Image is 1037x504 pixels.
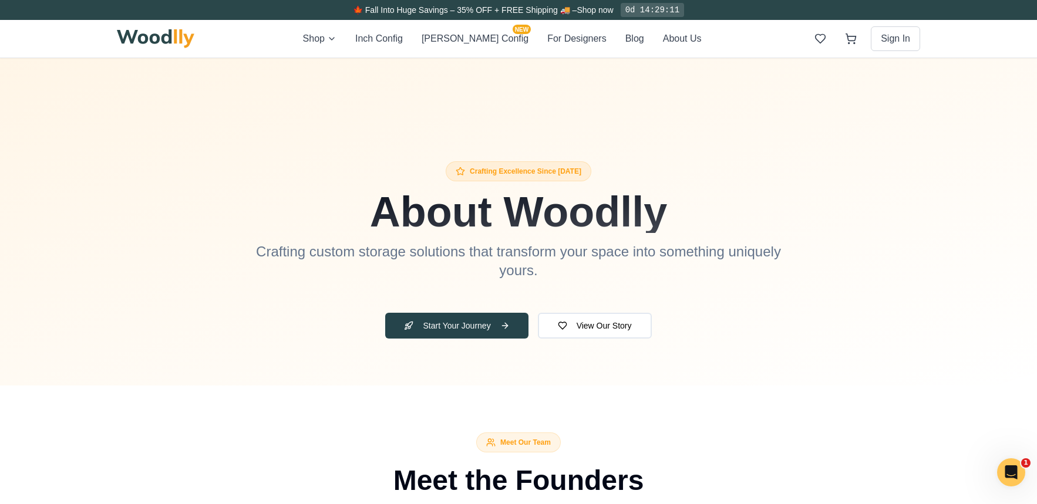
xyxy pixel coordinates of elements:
[303,32,336,46] button: Shop
[871,26,920,51] button: Sign In
[577,5,613,15] a: Shop now
[513,25,531,34] span: NEW
[255,242,782,280] p: Crafting custom storage solutions that transform your space into something uniquely yours.
[547,32,606,46] button: For Designers
[446,161,591,181] div: Crafting Excellence Since [DATE]
[422,32,528,46] button: [PERSON_NAME] ConfigNEW
[353,5,577,15] span: 🍁 Fall Into Huge Savings – 35% OFF + FREE Shipping 🚚 –
[355,32,403,46] button: Inch Config
[117,29,194,48] img: Woodlly
[385,313,528,339] button: Start Your Journey
[997,458,1025,486] iframe: Intercom live chat
[190,191,847,233] h1: About Woodlly
[538,313,652,339] button: View Our Story
[476,432,561,452] div: Meet Our Team
[1021,458,1031,468] span: 1
[190,466,847,495] h2: Meet the Founders
[625,32,644,46] button: Blog
[621,3,684,17] div: 0d 14:29:11
[663,32,702,46] button: About Us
